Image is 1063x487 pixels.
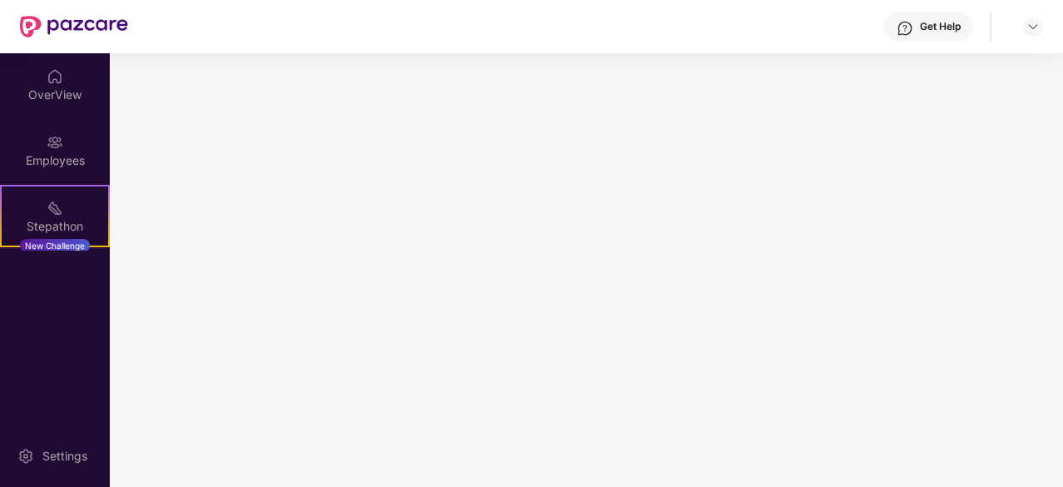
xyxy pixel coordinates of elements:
[920,20,961,33] div: Get Help
[17,448,34,465] img: svg+xml;base64,PHN2ZyBpZD0iU2V0dGluZy0yMHgyMCIgeG1sbnM9Imh0dHA6Ly93d3cudzMub3JnLzIwMDAvc3ZnIiB3aW...
[47,68,63,85] img: svg+xml;base64,PHN2ZyBpZD0iSG9tZSIgeG1sbnM9Imh0dHA6Ly93d3cudzMub3JnLzIwMDAvc3ZnIiB3aWR0aD0iMjAiIG...
[2,218,108,235] div: Stepathon
[20,239,90,252] div: New Challenge
[47,134,63,151] img: svg+xml;base64,PHN2ZyBpZD0iRW1wbG95ZWVzIiB4bWxucz0iaHR0cDovL3d3dy53My5vcmcvMjAwMC9zdmciIHdpZHRoPS...
[20,16,128,37] img: New Pazcare Logo
[897,20,913,37] img: svg+xml;base64,PHN2ZyBpZD0iSGVscC0zMngzMiIgeG1sbnM9Imh0dHA6Ly93d3cudzMub3JnLzIwMDAvc3ZnIiB3aWR0aD...
[1026,20,1040,33] img: svg+xml;base64,PHN2ZyBpZD0iRHJvcGRvd24tMzJ4MzIiIHhtbG5zPSJodHRwOi8vd3d3LnczLm9yZy8yMDAwL3N2ZyIgd2...
[37,448,92,465] div: Settings
[47,200,63,216] img: svg+xml;base64,PHN2ZyB4bWxucz0iaHR0cDovL3d3dy53My5vcmcvMjAwMC9zdmciIHdpZHRoPSIyMSIgaGVpZ2h0PSIyMC...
